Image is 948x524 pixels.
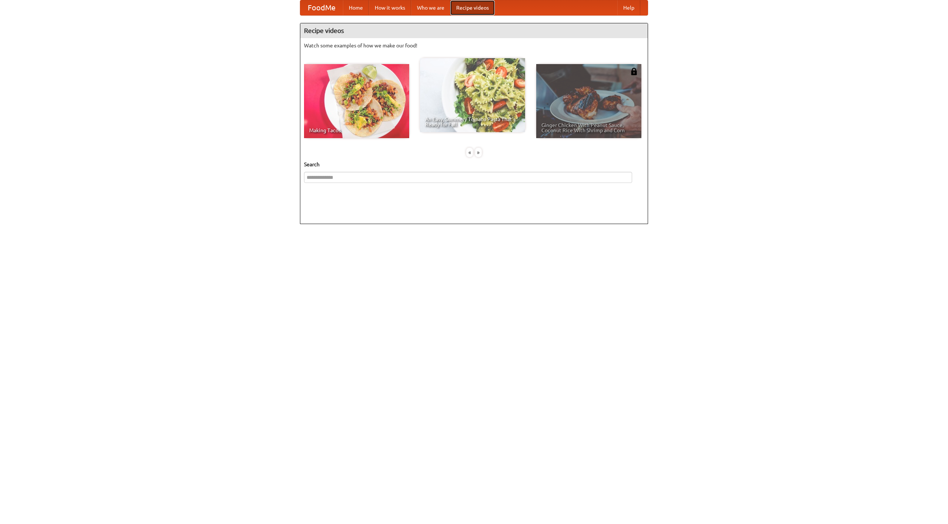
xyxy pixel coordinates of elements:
h4: Recipe videos [300,23,648,38]
a: FoodMe [300,0,343,15]
a: Help [617,0,640,15]
a: Home [343,0,369,15]
a: An Easy, Summery Tomato Pasta That's Ready for Fall [420,58,525,132]
a: Recipe videos [450,0,495,15]
span: An Easy, Summery Tomato Pasta That's Ready for Fall [425,117,520,127]
div: » [475,148,482,157]
a: How it works [369,0,411,15]
div: « [466,148,473,157]
img: 483408.png [630,68,638,75]
h5: Search [304,161,644,168]
p: Watch some examples of how we make our food! [304,42,644,49]
a: Making Tacos [304,64,409,138]
a: Who we are [411,0,450,15]
span: Making Tacos [309,128,404,133]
